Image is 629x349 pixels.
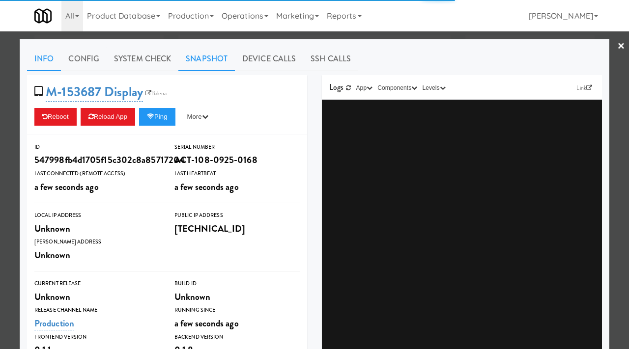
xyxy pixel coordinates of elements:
[174,279,300,289] div: Build Id
[81,108,135,126] button: Reload App
[34,317,74,330] a: Production
[174,142,300,152] div: Serial Number
[174,332,300,342] div: Backend Version
[375,83,420,93] button: Components
[34,180,99,193] span: a few seconds ago
[174,305,300,315] div: Running Since
[27,47,61,71] a: Info
[329,81,343,93] span: Logs
[235,47,303,71] a: Device Calls
[34,237,160,247] div: [PERSON_NAME] Address
[34,169,160,179] div: Last Connected (Remote Access)
[179,108,216,126] button: More
[178,47,235,71] a: Snapshot
[34,305,160,315] div: Release Channel Name
[34,152,160,168] div: 547998fb4d1705f15c302c8a85717204
[46,82,143,102] a: M-153687 Display
[34,108,77,126] button: Reboot
[303,47,358,71] a: SSH Calls
[174,169,300,179] div: Last Heartbeat
[34,279,160,289] div: Current Release
[174,211,300,220] div: Public IP Address
[139,108,175,126] button: Ping
[574,83,595,93] a: Link
[174,152,300,168] div: ACT-108-0925-0168
[34,289,160,305] div: Unknown
[354,83,375,93] button: App
[34,247,160,264] div: Unknown
[420,83,448,93] button: Levels
[61,47,107,71] a: Config
[174,180,239,193] span: a few seconds ago
[174,317,239,330] span: a few seconds ago
[34,7,52,25] img: Micromart
[174,289,300,305] div: Unknown
[34,142,160,152] div: ID
[34,211,160,220] div: Local IP Address
[107,47,178,71] a: System Check
[143,88,170,98] a: Balena
[34,220,160,237] div: Unknown
[34,332,160,342] div: Frontend Version
[617,31,625,62] a: ×
[174,220,300,237] div: [TECHNICAL_ID]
